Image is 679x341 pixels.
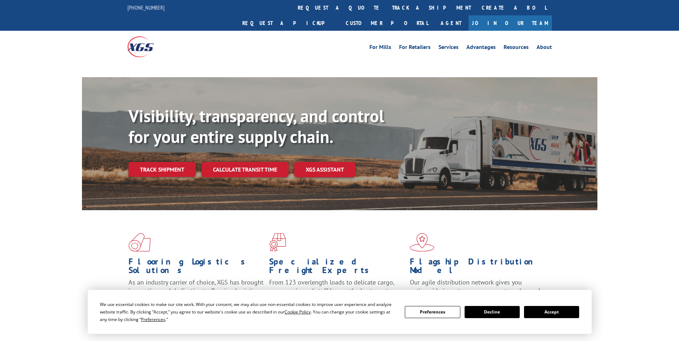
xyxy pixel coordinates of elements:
a: Request a pickup [237,15,340,31]
img: xgs-icon-total-supply-chain-intelligence-red [128,233,151,252]
span: Cookie Policy [285,309,311,315]
h1: Specialized Freight Experts [269,257,404,278]
b: Visibility, transparency, and control for your entire supply chain. [128,105,384,148]
a: Calculate transit time [202,162,288,177]
a: For Mills [369,44,391,52]
img: xgs-icon-flagship-distribution-model-red [410,233,435,252]
a: Customer Portal [340,15,433,31]
div: We use essential cookies to make our site work. With your consent, we may also use non-essential ... [100,301,396,323]
span: Preferences [141,316,165,322]
a: Track shipment [128,162,196,177]
button: Accept [524,306,579,318]
a: XGS ASSISTANT [294,162,355,177]
h1: Flagship Distribution Model [410,257,545,278]
button: Decline [465,306,520,318]
span: Our agile distribution network gives you nationwide inventory management on demand. [410,278,542,295]
a: About [537,44,552,52]
a: Services [438,44,459,52]
span: As an industry carrier of choice, XGS has brought innovation and dedication to flooring logistics... [128,278,263,303]
button: Preferences [405,306,460,318]
a: Resources [504,44,529,52]
img: xgs-icon-focused-on-flooring-red [269,233,286,252]
a: Agent [433,15,469,31]
h1: Flooring Logistics Solutions [128,257,264,278]
p: From 123 overlength loads to delicate cargo, our experienced staff knows the best way to move you... [269,278,404,310]
div: Cookie Consent Prompt [88,290,592,334]
a: [PHONE_NUMBER] [127,4,165,11]
a: Advantages [466,44,496,52]
a: Join Our Team [469,15,552,31]
a: For Retailers [399,44,431,52]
